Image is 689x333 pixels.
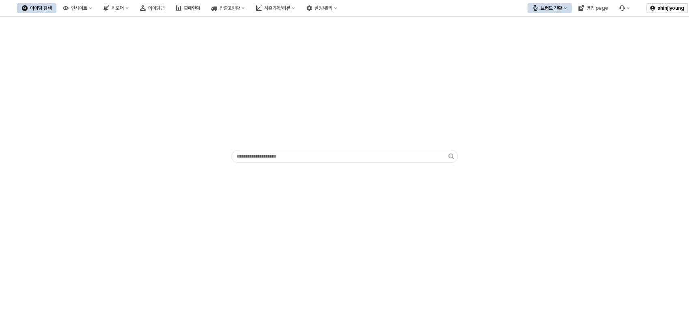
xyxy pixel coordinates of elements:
div: 설정/관리 [314,5,332,11]
button: 판매현황 [171,3,205,13]
button: 리오더 [99,3,133,13]
button: 입출고현황 [207,3,250,13]
div: 입출고현황 [220,5,240,11]
div: 버그 제보 및 기능 개선 요청 [614,3,635,13]
button: 시즌기획/리뷰 [251,3,300,13]
div: 아이템 검색 [30,5,52,11]
button: 아이템 검색 [17,3,56,13]
div: 판매현황 [184,5,200,11]
button: 설정/관리 [301,3,342,13]
button: 아이템맵 [135,3,169,13]
div: 시즌기획/리뷰 [264,5,290,11]
div: 리오더 [112,5,124,11]
button: 영업 page [573,3,613,13]
button: shinjiyoung [646,3,688,13]
div: 영업 page [586,5,608,11]
button: 인사이트 [58,3,97,13]
div: 아이템맵 [148,5,164,11]
button: 브랜드 전환 [528,3,572,13]
div: 브랜드 전환 [540,5,562,11]
div: 인사이트 [71,5,87,11]
p: shinjiyoung [657,5,684,11]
